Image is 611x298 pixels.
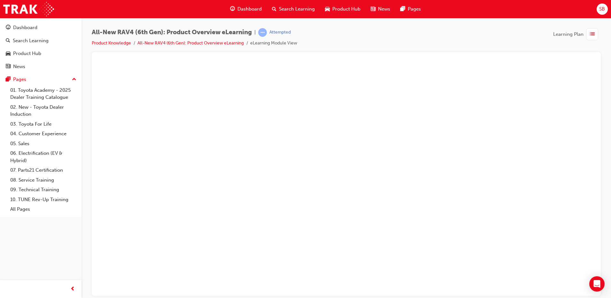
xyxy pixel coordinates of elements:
[92,29,252,36] span: All-New RAV4 (6th Gen): Product Overview eLearning
[8,102,79,119] a: 02. New - Toyota Dealer Induction
[272,5,276,13] span: search-icon
[237,5,262,13] span: Dashboard
[332,5,360,13] span: Product Hub
[589,276,605,292] div: Open Intercom Messenger
[3,61,79,73] a: News
[13,24,37,31] div: Dashboard
[8,148,79,165] a: 06. Electrification (EV & Hybrid)
[254,29,256,36] span: |
[3,74,79,85] button: Pages
[250,40,297,47] li: eLearning Module View
[553,31,584,38] span: Learning Plan
[3,35,79,47] a: Search Learning
[8,204,79,214] a: All Pages
[137,40,244,46] a: All-New RAV4 (6th Gen): Product Overview eLearning
[8,85,79,102] a: 01. Toyota Academy - 2025 Dealer Training Catalogue
[13,50,41,57] div: Product Hub
[13,37,49,44] div: Search Learning
[590,30,595,38] span: list-icon
[8,185,79,195] a: 09. Technical Training
[8,119,79,129] a: 03. Toyota For Life
[70,285,75,293] span: prev-icon
[6,77,11,82] span: pages-icon
[3,20,79,74] button: DashboardSearch LearningProduct HubNews
[13,76,26,83] div: Pages
[8,195,79,205] a: 10. TUNE Rev-Up Training
[92,40,131,46] a: Product Knowledge
[6,38,10,44] span: search-icon
[325,5,330,13] span: car-icon
[395,3,426,16] a: pages-iconPages
[3,48,79,59] a: Product Hub
[225,3,267,16] a: guage-iconDashboard
[8,139,79,149] a: 05. Sales
[6,25,11,31] span: guage-icon
[597,4,608,15] button: SB
[8,165,79,175] a: 07. Parts21 Certification
[408,5,421,13] span: Pages
[269,29,291,35] div: Attempted
[258,28,267,37] span: learningRecordVerb_ATTEMPT-icon
[366,3,395,16] a: news-iconNews
[400,5,405,13] span: pages-icon
[267,3,320,16] a: search-iconSearch Learning
[371,5,375,13] span: news-icon
[378,5,390,13] span: News
[230,5,235,13] span: guage-icon
[279,5,315,13] span: Search Learning
[6,51,11,57] span: car-icon
[553,28,601,40] button: Learning Plan
[3,2,54,16] img: Trak
[3,22,79,34] a: Dashboard
[13,63,25,70] div: News
[8,129,79,139] a: 04. Customer Experience
[599,5,605,13] span: SB
[72,75,76,84] span: up-icon
[6,64,11,70] span: news-icon
[320,3,366,16] a: car-iconProduct Hub
[8,175,79,185] a: 08. Service Training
